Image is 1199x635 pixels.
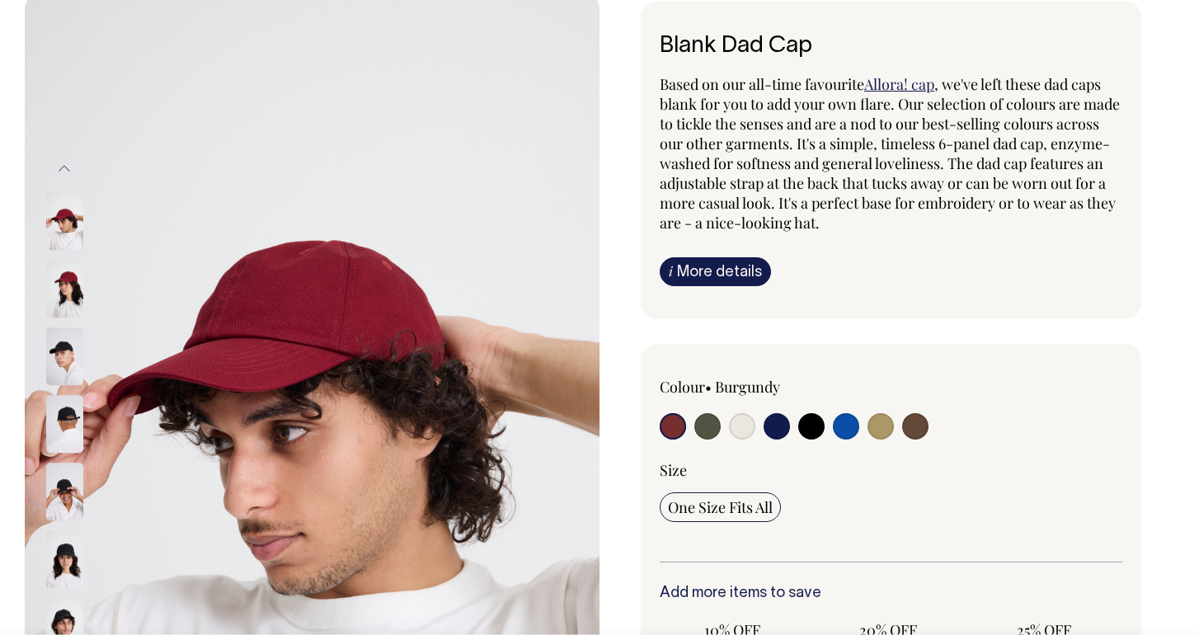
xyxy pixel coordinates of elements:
[46,395,83,453] img: black
[46,327,83,385] img: black
[660,74,864,94] span: Based on our all-time favourite
[660,34,1122,59] h6: Blank Dad Cap
[46,530,83,588] img: black
[705,377,712,397] span: •
[46,260,83,317] img: burgundy
[52,150,77,187] button: Previous
[660,492,781,522] input: One Size Fits All
[660,586,1122,602] h6: Add more items to save
[715,377,780,397] label: Burgundy
[46,463,83,520] img: black
[660,74,1120,233] span: , we've left these dad caps blank for you to add your own flare. Our selection of colours are mad...
[864,74,934,94] a: Allora! cap
[660,377,844,397] div: Colour
[46,192,83,250] img: burgundy
[660,460,1122,480] div: Size
[660,257,771,286] a: iMore details
[668,497,773,517] span: One Size Fits All
[669,262,673,280] span: i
